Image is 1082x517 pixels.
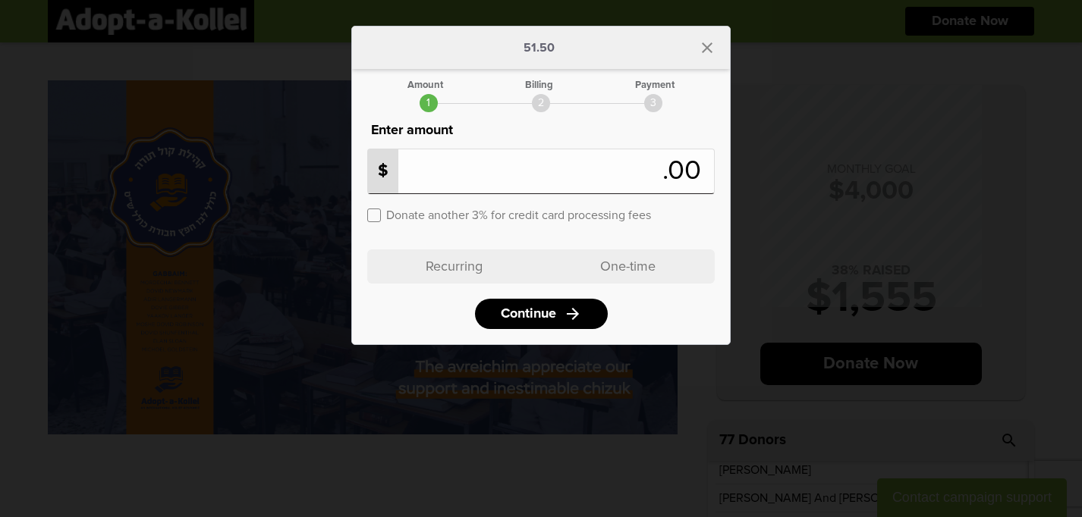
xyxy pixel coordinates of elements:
div: Payment [635,80,675,90]
div: 3 [644,94,662,112]
div: 2 [532,94,550,112]
p: Recurring [367,249,541,284]
p: Enter amount [367,120,715,141]
span: Continue [501,307,556,321]
p: One-time [541,249,715,284]
label: Donate another 3% for credit card processing fees [386,207,651,221]
div: Amount [407,80,443,90]
p: 51.50 [524,42,555,54]
i: close [698,39,716,57]
div: Billing [525,80,553,90]
a: Continuearrow_forward [475,299,608,329]
span: .00 [662,158,709,185]
p: $ [368,149,398,193]
div: 1 [420,94,438,112]
i: arrow_forward [564,305,582,323]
